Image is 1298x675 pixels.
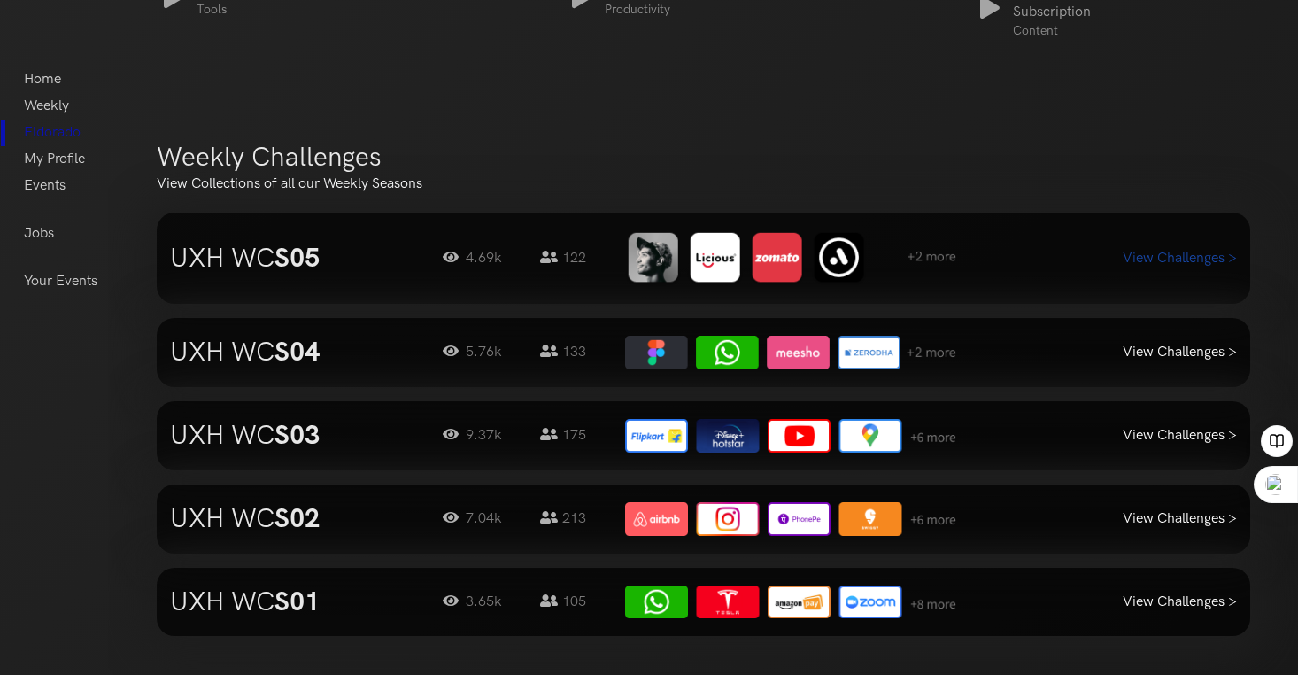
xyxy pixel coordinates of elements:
strong: S03 [274,420,320,452]
span: 4.69k [443,248,522,269]
span: 213 [540,510,586,527]
a: Events [24,173,66,199]
span: 5.76k [443,342,522,363]
span: 175 [540,427,586,444]
a: View Challenges > [1123,594,1237,610]
span: Tools [197,2,368,17]
span: 9.37k [443,425,522,446]
span: 3.65k [443,592,522,613]
a: View Challenges > [1123,344,1237,361]
span: Productivity [605,2,799,17]
h3: UXH WC [170,243,417,275]
span: 133 [540,344,586,361]
strong: S02 [274,503,320,535]
img: Season brands [625,336,956,369]
a: View Challenges > [1123,427,1237,444]
img: Season brands [625,230,956,286]
strong: S04 [274,337,320,369]
h3: UXH WC [170,503,417,535]
h3: UXH WC [170,586,417,618]
img: Season brands [625,419,956,453]
span: 122 [540,250,586,267]
strong: S05 [274,243,320,275]
span: Content [1013,23,1249,38]
a: Your Events [24,268,97,295]
p: View Collections of all our Weekly Seasons [157,174,422,195]
span: 105 [540,594,586,610]
a: View Challenges > [1123,250,1237,267]
strong: S01 [274,586,320,618]
img: Season brands [625,586,956,619]
a: Home [24,66,61,93]
span: 7.04k [443,508,522,530]
a: Jobs [24,221,54,247]
a: Weekly [24,93,69,120]
a: My Profile [24,146,85,173]
a: Eldorado [24,120,81,146]
a: View Challenges > [1123,510,1237,527]
h3: UXH WC [170,337,417,369]
img: Season brands [625,502,956,536]
h3: UXH WC [170,420,417,452]
h3: Weekly Challenges [157,142,382,174]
